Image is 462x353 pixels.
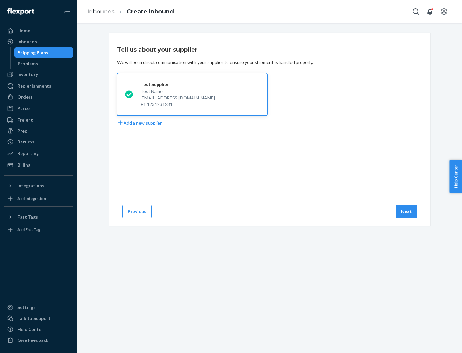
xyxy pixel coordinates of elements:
a: Prep [4,126,73,136]
div: Settings [17,304,36,311]
button: Open notifications [424,5,436,18]
div: Returns [17,139,34,145]
button: Help Center [449,160,462,193]
a: Billing [4,160,73,170]
div: Talk to Support [17,315,51,322]
a: Add Fast Tag [4,225,73,235]
div: Prep [17,128,27,134]
div: Billing [17,162,30,168]
div: Inventory [17,71,38,78]
div: Parcel [17,105,31,112]
a: Settings [4,302,73,313]
a: Problems [14,58,73,69]
a: Parcel [4,103,73,114]
div: Inbounds [17,39,37,45]
button: Fast Tags [4,212,73,222]
div: Help Center [17,326,43,332]
div: Integrations [17,183,44,189]
a: Create Inbound [127,8,174,15]
a: Reporting [4,148,73,159]
button: Give Feedback [4,335,73,345]
a: Freight [4,115,73,125]
div: Give Feedback [17,337,48,343]
div: Fast Tags [17,214,38,220]
a: Home [4,26,73,36]
a: Talk to Support [4,313,73,323]
button: Next [396,205,417,218]
div: We will be in direct communication with your supplier to ensure your shipment is handled properly. [117,59,313,65]
div: Shipping Plans [18,49,48,56]
button: Add a new supplier [117,119,162,126]
div: Freight [17,117,33,123]
button: Close Navigation [60,5,73,18]
a: Help Center [4,324,73,334]
div: Reporting [17,150,39,157]
a: Shipping Plans [14,47,73,58]
a: Orders [4,92,73,102]
ol: breadcrumbs [82,2,179,21]
img: Flexport logo [7,8,34,15]
a: Add Integration [4,194,73,204]
a: Inbounds [87,8,115,15]
button: Open Search Box [409,5,422,18]
h3: Tell us about your supplier [117,46,198,54]
a: Inbounds [4,37,73,47]
div: Add Integration [17,196,46,201]
button: Integrations [4,181,73,191]
a: Inventory [4,69,73,80]
div: Orders [17,94,33,100]
button: Open account menu [438,5,450,18]
div: Home [17,28,30,34]
a: Returns [4,137,73,147]
button: Previous [122,205,152,218]
div: Replenishments [17,83,51,89]
div: Problems [18,60,38,67]
a: Replenishments [4,81,73,91]
div: Add Fast Tag [17,227,40,232]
